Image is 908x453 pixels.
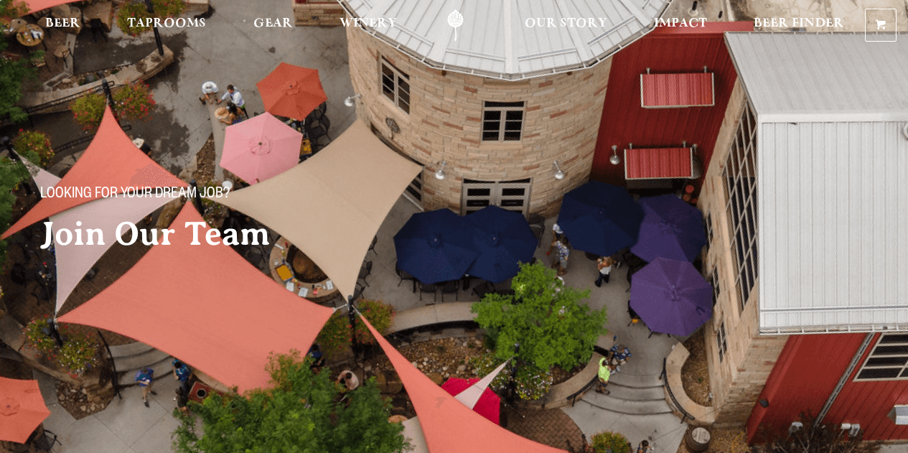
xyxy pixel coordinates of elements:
a: Winery [330,9,406,42]
span: Impact [654,18,707,29]
a: Impact [645,9,716,42]
span: Our Story [525,18,607,29]
span: Beer Finder [754,18,844,29]
span: Looking for your dream job? [40,186,230,205]
span: Gear [253,18,293,29]
a: Beer Finder [744,9,853,42]
a: Beer [36,9,90,42]
h2: Join Our Team [40,216,488,252]
span: Winery [340,18,397,29]
a: Odell Home [429,9,482,42]
a: Our Story [515,9,617,42]
a: Gear [244,9,302,42]
span: Taprooms [127,18,206,29]
span: Beer [45,18,80,29]
a: Taprooms [118,9,215,42]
